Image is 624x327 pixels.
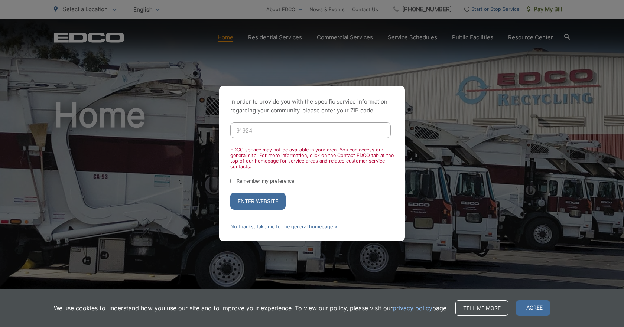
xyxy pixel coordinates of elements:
p: In order to provide you with the specific service information regarding your community, please en... [230,97,394,115]
div: EDCO service may not be available in your area. You can access our general site. For more informa... [230,147,394,169]
p: We use cookies to understand how you use our site and to improve your experience. To view our pol... [54,304,448,313]
label: Remember my preference [237,178,294,184]
button: Enter Website [230,193,286,210]
input: Enter ZIP Code [230,122,391,138]
a: Tell me more [455,300,508,316]
a: privacy policy [393,304,432,313]
span: I agree [516,300,550,316]
a: No thanks, take me to the general homepage > [230,224,337,229]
